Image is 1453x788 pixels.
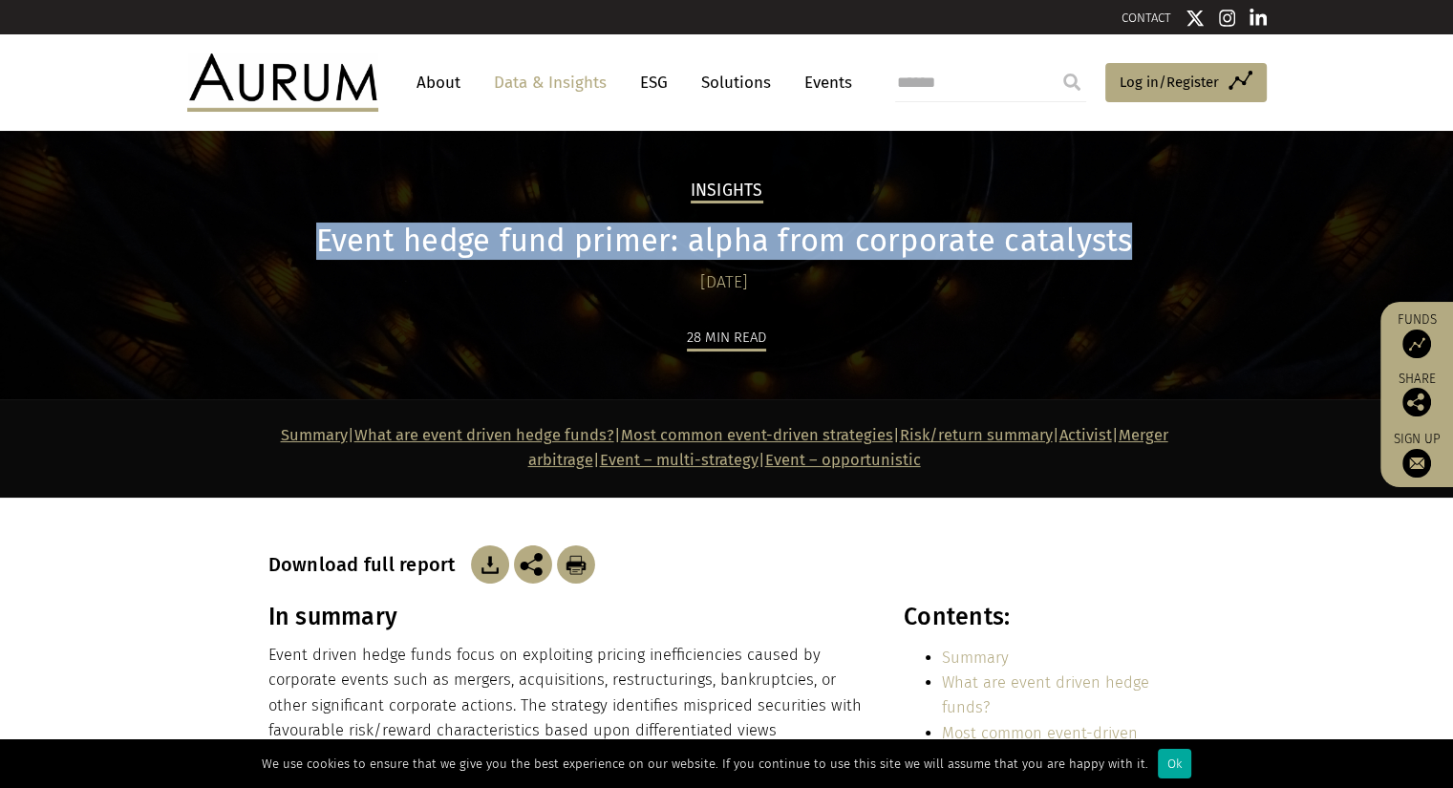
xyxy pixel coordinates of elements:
h3: Contents: [904,603,1180,631]
a: Event – opportunistic [765,451,921,469]
a: CONTACT [1122,11,1171,25]
a: Log in/Register [1105,63,1267,103]
a: Summary [942,649,1009,667]
a: Event – multi-strategy [600,451,759,469]
a: What are event driven hedge funds? [942,673,1149,716]
a: Risk/return summary [900,426,1053,444]
h1: Event hedge fund primer: alpha from corporate catalysts [268,223,1181,260]
a: Summary [281,426,348,444]
img: Download Article [557,545,595,584]
a: Data & Insights [484,65,616,100]
a: ESG [630,65,677,100]
div: 28 min read [687,326,766,351]
img: Instagram icon [1219,9,1236,28]
img: Sign up to our newsletter [1402,449,1431,478]
h3: In summary [268,603,863,631]
a: Funds [1390,311,1443,358]
a: What are event driven hedge funds? [354,426,614,444]
a: Most common event-driven strategies [621,426,893,444]
img: Download Article [471,545,509,584]
div: Share [1390,373,1443,416]
img: Twitter icon [1186,9,1205,28]
div: Ok [1158,749,1191,778]
a: Sign up [1390,431,1443,478]
strong: | | | | | | | [281,426,1168,469]
div: [DATE] [268,269,1181,296]
img: Share this post [514,545,552,584]
h3: Download full report [268,553,466,576]
img: Access Funds [1402,330,1431,358]
span: Log in/Register [1120,71,1219,94]
a: Activist [1059,426,1112,444]
img: Aurum [187,53,378,111]
input: Submit [1053,63,1091,101]
img: Share this post [1402,388,1431,416]
img: Linkedin icon [1250,9,1267,28]
a: Most common event-driven strategies [942,724,1138,767]
a: Solutions [692,65,780,100]
h2: Insights [691,181,763,203]
a: Events [795,65,852,100]
a: About [407,65,470,100]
